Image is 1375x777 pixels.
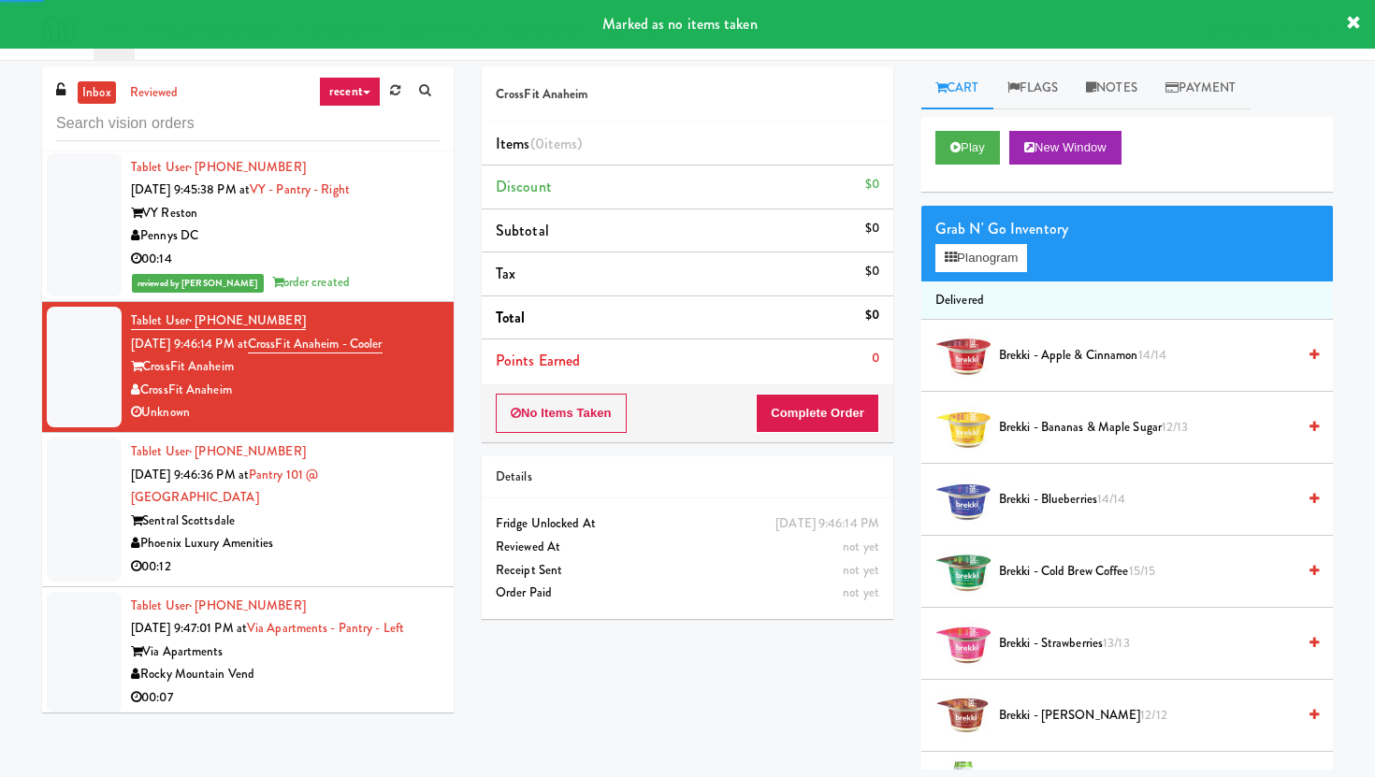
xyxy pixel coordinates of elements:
div: [DATE] 9:46:14 PM [775,512,879,536]
li: Tablet User· [PHONE_NUMBER][DATE] 9:46:36 PM atPantry 101 @ [GEOGRAPHIC_DATA]Sentral ScottsdalePh... [42,433,454,587]
a: inbox [78,81,116,105]
span: Items [496,133,582,154]
h5: CrossFit Anaheim [496,88,879,102]
button: Play [935,131,1000,165]
div: Via Apartments [131,640,440,664]
div: Fridge Unlocked At [496,512,879,536]
span: Subtotal [496,220,549,241]
div: Grab N' Go Inventory [935,215,1319,243]
div: 00:07 [131,686,440,710]
span: order created [272,273,350,291]
div: $0 [865,304,879,327]
span: not yet [843,538,879,555]
div: Order Paid [496,582,879,605]
span: not yet [843,561,879,579]
div: CrossFit Anaheim [131,379,440,402]
div: Receipt Sent [496,559,879,583]
a: Notes [1072,67,1151,109]
span: 12/13 [1162,418,1189,436]
a: Via Apartments - Pantry - Left [247,619,404,637]
li: Delivered [921,281,1333,321]
div: Rocky Mountain Vend [131,663,440,686]
a: Payment [1151,67,1251,109]
a: Tablet User· [PHONE_NUMBER] [131,158,306,176]
div: VY Reston [131,202,440,225]
span: [DATE] 9:45:38 PM at [131,180,250,198]
span: Discount [496,176,552,197]
a: Cart [921,67,993,109]
div: Brekki - [PERSON_NAME]12/12 [991,704,1319,727]
div: Brekki - Apple & Cinnamon14/14 [991,344,1319,367]
div: Brekki - Strawberries13/13 [991,632,1319,655]
div: Unknown [131,401,440,424]
span: Brekki - Bananas & Maple Sugar [999,416,1295,439]
div: Reviewed At [496,536,879,559]
li: Tablet User· [PHONE_NUMBER][DATE] 9:45:38 PM atVY - Pantry - RightVY RestonPennys DC00:14reviewed... [42,149,454,303]
span: reviewed by [PERSON_NAME] [132,274,264,293]
span: Brekki - Cold Brew Coffee [999,560,1295,583]
div: $0 [865,217,879,240]
div: Brekki - Bananas & Maple Sugar12/13 [991,416,1319,439]
div: $0 [865,260,879,283]
a: Tablet User· [PHONE_NUMBER] [131,597,306,614]
a: CrossFit Anaheim - Cooler [248,335,383,353]
span: 13/13 [1103,634,1130,652]
div: CrossFit Anaheim [131,355,440,379]
div: Brekki - Cold Brew Coffee15/15 [991,560,1319,583]
span: 14/14 [1138,346,1167,364]
div: Sentral Scottsdale [131,510,440,533]
div: Details [496,466,879,489]
span: 14/14 [1097,490,1126,508]
span: 12/12 [1140,706,1167,724]
span: Brekki - Blueberries [999,488,1295,511]
span: not yet [843,583,879,601]
ng-pluralize: items [544,133,578,154]
a: Tablet User· [PHONE_NUMBER] [131,442,306,460]
div: Pennys DC [131,224,440,248]
span: [DATE] 9:47:01 PM at [131,619,247,637]
span: Tax [496,263,515,284]
span: · [PHONE_NUMBER] [189,442,306,460]
a: reviewed [125,81,183,105]
span: Brekki - [PERSON_NAME] [999,704,1295,727]
div: 00:14 [131,248,440,271]
a: recent [319,77,381,107]
div: 00:12 [131,555,440,579]
div: Brekki - Blueberries14/14 [991,488,1319,511]
span: · [PHONE_NUMBER] [189,597,306,614]
input: Search vision orders [56,107,440,141]
button: Planogram [935,244,1027,272]
li: Tablet User· [PHONE_NUMBER][DATE] 9:47:01 PM atVia Apartments - Pantry - LeftVia ApartmentsRocky ... [42,587,454,718]
a: Flags [993,67,1073,109]
span: 15/15 [1129,562,1156,580]
span: Marked as no items taken [602,13,757,35]
a: VY - Pantry - Right [250,180,350,198]
button: Complete Order [756,394,879,433]
div: $0 [865,173,879,196]
span: Points Earned [496,350,580,371]
span: Brekki - Strawberries [999,632,1295,655]
span: · [PHONE_NUMBER] [189,311,306,329]
li: Tablet User· [PHONE_NUMBER][DATE] 9:46:14 PM atCrossFit Anaheim - CoolerCrossFit AnaheimCrossFit ... [42,302,454,433]
span: [DATE] 9:46:14 PM at [131,335,248,353]
a: Tablet User· [PHONE_NUMBER] [131,311,306,330]
div: 0 [872,347,879,370]
button: New Window [1009,131,1122,165]
div: Phoenix Luxury Amenities [131,532,440,555]
span: [DATE] 9:46:36 PM at [131,466,249,483]
span: Total [496,307,526,328]
span: (0 ) [530,133,583,154]
button: No Items Taken [496,394,627,433]
span: Brekki - Apple & Cinnamon [999,344,1295,367]
span: · [PHONE_NUMBER] [189,158,306,176]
